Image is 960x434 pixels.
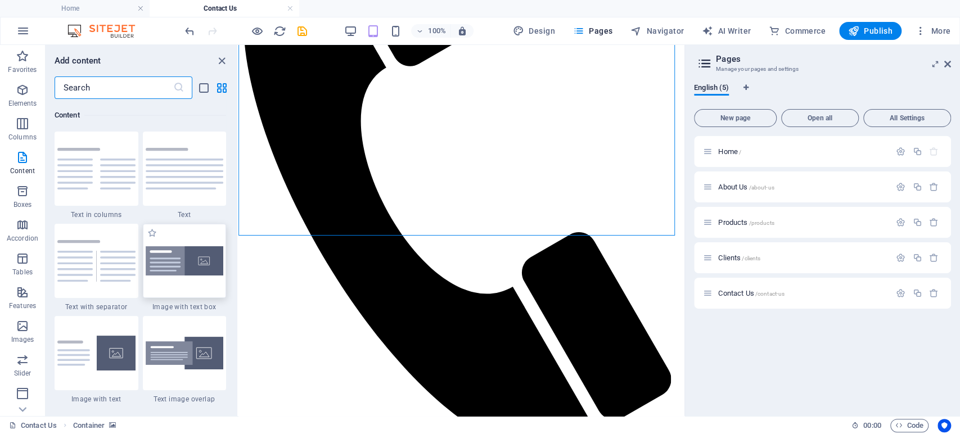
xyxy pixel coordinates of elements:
div: Language Tabs [694,83,951,105]
div: Remove [929,182,939,192]
div: Text with separator [55,224,138,311]
p: Columns [8,133,37,142]
h6: Content [55,108,226,122]
div: Image with text box [143,224,227,311]
p: Features [9,301,36,310]
div: The startpage cannot be deleted [929,147,939,156]
span: Publish [848,25,893,37]
img: text-in-columns.svg [57,148,136,189]
p: Slider [14,369,31,378]
span: Click to open page [718,147,741,156]
span: Click to select. Double-click to edit [73,419,105,432]
p: Images [11,335,34,344]
img: text-image-overlap.svg [146,337,224,370]
span: Text in columns [55,210,138,219]
span: 00 00 [863,419,881,432]
div: Duplicate [912,288,922,298]
span: New page [699,115,772,121]
div: Text [143,132,227,219]
h3: Manage your pages and settings [716,64,929,74]
button: Navigator [626,22,688,40]
i: Reload page [273,25,286,38]
div: Duplicate [912,218,922,227]
span: Click to open page [718,254,760,262]
span: Contact Us [718,289,785,297]
span: All Settings [868,115,946,121]
h6: 100% [428,24,446,38]
span: Design [513,25,555,37]
button: Publish [839,22,902,40]
div: Duplicate [912,253,922,263]
button: AI Writer [697,22,755,40]
span: : [871,421,873,430]
span: Navigator [630,25,684,37]
div: Duplicate [912,147,922,156]
input: Search [55,76,173,99]
span: Image with text box [143,302,227,311]
span: Open all [786,115,854,121]
div: Duplicate [912,182,922,192]
img: Editor Logo [65,24,149,38]
h2: Pages [716,54,951,64]
button: Click here to leave preview mode and continue editing [250,24,264,38]
span: / [739,149,741,155]
span: /contact-us [755,291,785,297]
button: Open all [781,109,859,127]
div: Settings [896,147,905,156]
span: Click to open page [718,183,774,191]
i: This element contains a background [109,422,116,428]
div: Home/ [715,148,890,155]
button: Pages [569,22,617,40]
button: save [295,24,309,38]
p: Boxes [13,200,32,209]
h6: Session time [851,419,881,432]
i: Undo: Delete elements (Ctrl+Z) [183,25,196,38]
div: Remove [929,288,939,298]
div: Remove [929,218,939,227]
span: Text with separator [55,302,138,311]
button: 100% [411,24,451,38]
span: /clients [742,255,760,261]
span: /about-us [749,184,774,191]
div: Settings [896,253,905,263]
div: Remove [929,253,939,263]
button: grid-view [215,81,228,94]
span: Commerce [769,25,826,37]
span: Code [895,419,923,432]
span: Add to favorites [147,228,157,238]
h4: Contact Us [150,2,299,15]
span: /products [749,220,774,226]
div: Design (Ctrl+Alt+Y) [508,22,560,40]
div: Products/products [715,219,890,226]
button: Design [508,22,560,40]
p: Favorites [8,65,37,74]
p: Accordion [7,234,38,243]
div: Contact Us/contact-us [715,290,890,297]
div: Settings [896,218,905,227]
p: Tables [12,268,33,277]
h6: Add content [55,54,101,67]
button: undo [183,24,196,38]
button: reload [273,24,286,38]
div: About Us/about-us [715,183,890,191]
img: image-with-text-box.svg [146,246,224,276]
span: Pages [573,25,612,37]
a: Click to cancel selection. Double-click to open Pages [9,419,57,432]
div: Text in columns [55,132,138,219]
p: Elements [8,99,37,108]
div: Text image overlap [143,316,227,404]
i: On resize automatically adjust zoom level to fit chosen device. [457,26,467,36]
button: More [911,22,955,40]
div: Clients/clients [715,254,890,261]
span: English (5) [694,81,729,97]
p: Content [10,166,35,175]
div: Settings [896,182,905,192]
button: list-view [197,81,210,94]
img: text.svg [146,148,224,189]
span: Products [718,218,774,227]
span: More [915,25,950,37]
img: text-with-separator.svg [57,240,136,282]
button: All Settings [863,109,951,127]
button: Commerce [764,22,830,40]
span: Text [143,210,227,219]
